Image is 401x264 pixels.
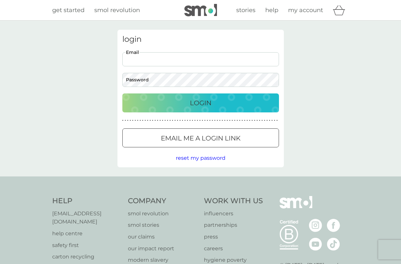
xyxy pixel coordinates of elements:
p: ● [269,119,270,122]
p: ● [217,119,218,122]
p: ● [202,119,203,122]
img: smol [280,196,312,218]
p: ● [276,119,278,122]
h4: Work With Us [204,196,263,206]
span: get started [52,7,85,14]
p: ● [224,119,225,122]
p: ● [140,119,141,122]
p: ● [127,119,129,122]
span: stories [236,7,255,14]
p: ● [259,119,260,122]
p: ● [125,119,126,122]
p: ● [234,119,236,122]
a: smol revolution [128,209,197,218]
p: ● [209,119,210,122]
a: smol revolution [94,6,140,15]
p: ● [160,119,161,122]
a: smol stories [128,221,197,229]
a: our claims [128,233,197,241]
p: ● [256,119,258,122]
p: careers [204,244,263,253]
span: my account [288,7,323,14]
p: ● [222,119,223,122]
p: ● [137,119,138,122]
p: ● [162,119,163,122]
p: ● [132,119,133,122]
p: ● [172,119,173,122]
p: ● [157,119,158,122]
a: our impact report [128,244,197,253]
p: ● [167,119,168,122]
span: reset my password [176,155,225,161]
p: ● [219,119,221,122]
a: stories [236,6,255,15]
p: ● [192,119,193,122]
span: smol revolution [94,7,140,14]
p: ● [212,119,213,122]
p: ● [239,119,240,122]
p: ● [214,119,216,122]
p: ● [274,119,275,122]
a: help [265,6,278,15]
img: visit the smol Youtube page [309,238,322,251]
p: ● [194,119,196,122]
p: ● [262,119,263,122]
p: ● [207,119,208,122]
p: ● [145,119,146,122]
a: carton recycling [52,253,122,261]
button: Login [122,93,279,112]
a: partnerships [204,221,263,229]
p: ● [204,119,206,122]
a: get started [52,6,85,15]
h4: Company [128,196,197,206]
h4: Help [52,196,122,206]
p: ● [164,119,166,122]
div: basket [333,4,349,17]
p: ● [152,119,153,122]
p: ● [197,119,198,122]
p: ● [244,119,245,122]
p: ● [155,119,156,122]
button: Email me a login link [122,128,279,147]
p: ● [130,119,131,122]
a: my account [288,6,323,15]
p: ● [267,119,268,122]
a: [EMAIL_ADDRESS][DOMAIN_NAME] [52,209,122,226]
p: ● [175,119,176,122]
span: help [265,7,278,14]
p: ● [247,119,248,122]
a: safety first [52,241,122,250]
p: ● [184,119,186,122]
p: ● [182,119,183,122]
p: ● [177,119,178,122]
p: ● [237,119,238,122]
img: smol [184,4,217,16]
p: Email me a login link [161,133,240,143]
p: press [204,233,263,241]
h3: login [122,35,279,44]
button: reset my password [176,154,225,162]
p: ● [229,119,230,122]
p: ● [147,119,148,122]
p: ● [249,119,250,122]
p: ● [264,119,265,122]
img: visit the smol Tiktok page [327,238,340,251]
a: influencers [204,209,263,218]
p: ● [187,119,188,122]
p: ● [189,119,191,122]
p: ● [149,119,151,122]
p: ● [199,119,201,122]
p: ● [179,119,181,122]
a: help centre [52,229,122,238]
p: ● [135,119,136,122]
